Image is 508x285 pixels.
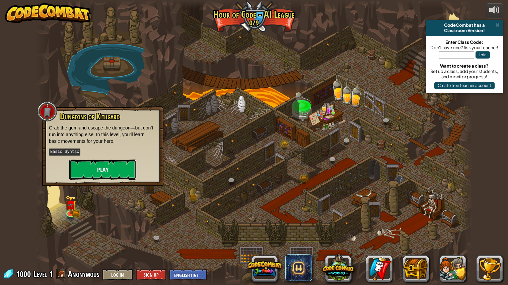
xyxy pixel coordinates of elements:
p: Grab the gem and escape the dungeon—but don’t run into anything else. In this level, you’ll learn... [49,124,157,145]
kbd: Basic Syntax [49,149,80,156]
button: Play [69,160,136,180]
img: CodeCombat - Learn how to code by playing a game [5,3,91,23]
button: Adjust volume [486,3,503,19]
img: level-banner-unlock.png [65,195,76,214]
span: Level [33,269,47,280]
button: Log In [102,269,133,280]
span: Dungeons of Kithgard [60,111,120,122]
img: portrait.png [67,202,74,207]
span: 1 [49,269,53,279]
button: Sign Up [136,269,166,280]
div: CodeCombat has a [429,22,500,28]
div: Enter Class Code: [429,39,500,45]
span: Anonymous [68,269,99,279]
img: gold-chest.png [281,141,288,147]
div: Classroom Version! [429,28,500,33]
div: Set up a class, add your students, and monitor progress! [429,69,500,79]
div: Don't have one? Ask your teacher! [429,45,500,50]
span: 1000 [16,269,33,279]
button: Create free teacher account [434,82,495,89]
div: Want to create a class? [429,63,500,69]
button: Join [476,51,490,59]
